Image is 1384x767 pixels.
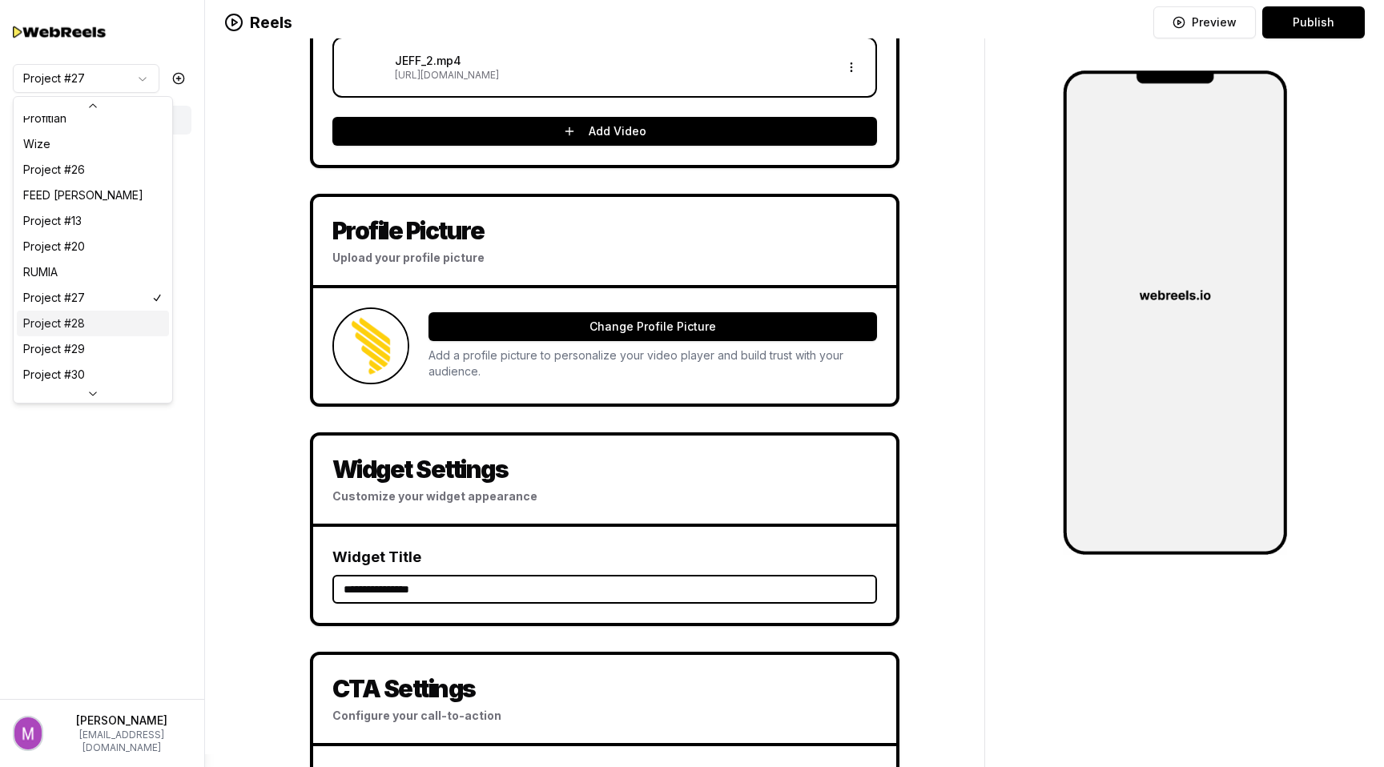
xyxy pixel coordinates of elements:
[23,213,82,229] span: Project #13
[23,187,143,203] span: FEED [PERSON_NAME]
[23,367,85,383] span: Project #30
[23,341,85,357] span: Project #29
[23,315,85,331] span: Project #28
[23,110,66,126] span: Profitian
[23,290,85,306] span: Project #27
[23,264,58,280] span: RUMIA
[23,136,50,152] span: Wize
[23,162,85,178] span: Project #26
[23,239,85,255] span: Project #20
